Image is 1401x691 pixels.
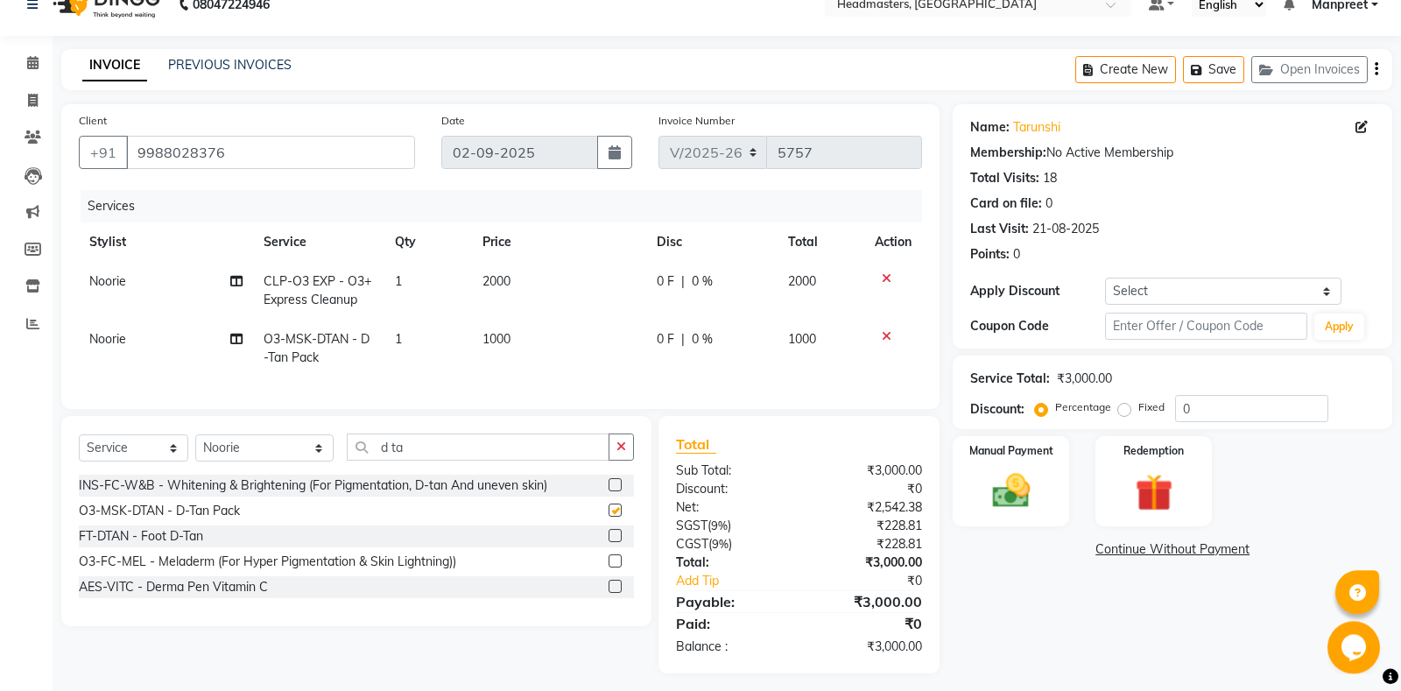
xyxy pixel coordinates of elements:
[1123,443,1184,459] label: Redemption
[89,331,126,347] span: Noorie
[126,136,415,169] input: Search by Name/Mobile/Email/Code
[788,331,816,347] span: 1000
[970,194,1042,213] div: Card on file:
[799,613,936,634] div: ₹0
[646,222,778,262] th: Disc
[799,517,936,535] div: ₹228.81
[1013,118,1060,137] a: Tarunshi
[663,554,799,572] div: Total:
[970,118,1010,137] div: Name:
[472,222,646,262] th: Price
[799,554,936,572] div: ₹3,000.00
[956,540,1389,559] a: Continue Without Payment
[969,443,1053,459] label: Manual Payment
[1138,399,1165,415] label: Fixed
[970,220,1029,238] div: Last Visit:
[663,498,799,517] div: Net:
[676,536,708,552] span: CGST
[264,331,370,365] span: O3-MSK-DTAN - D-Tan Pack
[799,498,936,517] div: ₹2,542.38
[1045,194,1053,213] div: 0
[864,222,922,262] th: Action
[1055,399,1111,415] label: Percentage
[79,502,240,520] div: O3-MSK-DTAN - D-Tan Pack
[658,113,735,129] label: Invoice Number
[1105,313,1307,340] input: Enter Offer / Coupon Code
[970,144,1046,162] div: Membership:
[1075,56,1176,83] button: Create New
[970,317,1105,335] div: Coupon Code
[482,273,510,289] span: 2000
[79,136,128,169] button: +91
[663,517,799,535] div: ( )
[395,273,402,289] span: 1
[1057,370,1112,388] div: ₹3,000.00
[1251,56,1368,83] button: Open Invoices
[681,272,685,291] span: |
[692,272,713,291] span: 0 %
[657,272,674,291] span: 0 F
[692,330,713,349] span: 0 %
[347,434,609,461] input: Search or Scan
[1032,220,1099,238] div: 21-08-2025
[822,572,936,590] div: ₹0
[799,462,936,480] div: ₹3,000.00
[799,638,936,656] div: ₹3,000.00
[981,469,1042,512] img: _cash.svg
[663,462,799,480] div: Sub Total:
[1314,314,1364,340] button: Apply
[441,113,465,129] label: Date
[681,330,685,349] span: |
[788,273,816,289] span: 2000
[264,273,371,307] span: CLP-O3 EXP - O3+ Express Cleanup
[79,222,253,262] th: Stylist
[1123,469,1185,516] img: _gift.svg
[395,331,402,347] span: 1
[711,518,728,532] span: 9%
[79,553,456,571] div: O3-FC-MEL - Meladerm (For Hyper Pigmentation & Skin Lightning))
[778,222,865,262] th: Total
[970,282,1105,300] div: Apply Discount
[82,50,147,81] a: INVOICE
[79,113,107,129] label: Client
[663,480,799,498] div: Discount:
[657,330,674,349] span: 0 F
[79,578,268,596] div: AES-VITC - Derma Pen Vitamin C
[970,400,1024,419] div: Discount:
[663,535,799,554] div: ( )
[81,190,935,222] div: Services
[712,537,729,551] span: 9%
[482,331,510,347] span: 1000
[676,435,716,454] span: Total
[663,638,799,656] div: Balance :
[1327,621,1383,673] iframe: chat widget
[799,535,936,554] div: ₹228.81
[89,273,126,289] span: Noorie
[970,370,1050,388] div: Service Total:
[253,222,384,262] th: Service
[799,480,936,498] div: ₹0
[1043,169,1057,187] div: 18
[79,476,547,495] div: INS-FC-W&B - Whitening & Brightening (For Pigmentation, D-tan And uneven skin)
[384,222,472,262] th: Qty
[168,57,292,73] a: PREVIOUS INVOICES
[1183,56,1244,83] button: Save
[970,245,1010,264] div: Points:
[970,144,1375,162] div: No Active Membership
[676,518,708,533] span: SGST
[663,572,822,590] a: Add Tip
[663,591,799,612] div: Payable:
[970,169,1039,187] div: Total Visits:
[79,527,203,546] div: FT-DTAN - Foot D-Tan
[1013,245,1020,264] div: 0
[799,591,936,612] div: ₹3,000.00
[663,613,799,634] div: Paid:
